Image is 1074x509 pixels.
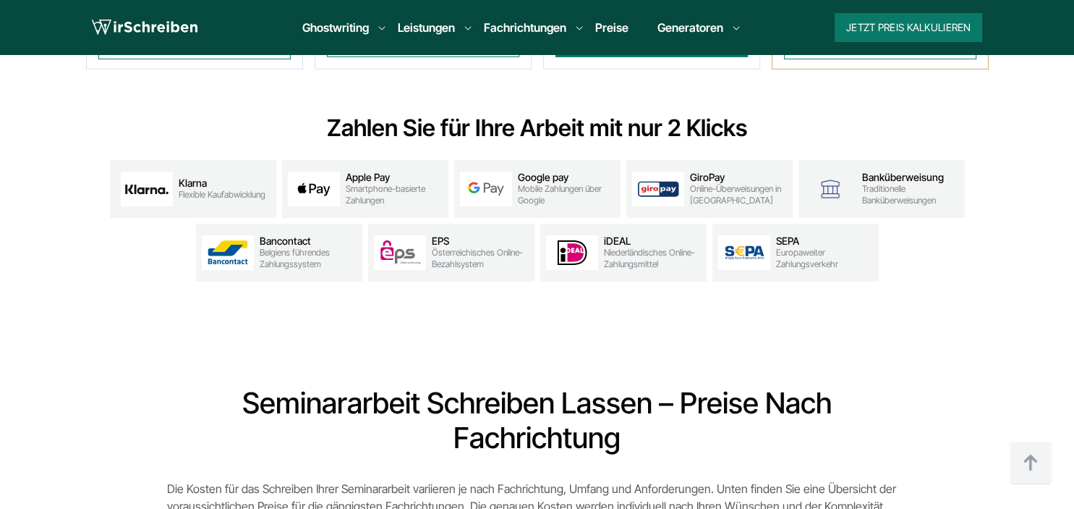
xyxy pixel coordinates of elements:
[595,20,628,35] a: Preise
[862,172,959,183] span: Banküberweisung
[604,247,701,270] span: Niederländisches Online-Zahlungsmittel
[432,247,529,270] span: Österreichisches Online-Bezahlsystem
[179,189,265,201] span: Flexible Kaufabwicklung
[398,19,455,36] a: Leistungen
[657,19,723,36] a: Generatoren
[718,235,770,270] img: SEPA
[346,183,443,206] span: Smartphone-basierte Zahlungen
[121,172,173,206] img: Klarna
[432,235,529,247] span: EPS
[346,172,443,183] span: Apple Pay
[92,17,197,38] img: logo wirschreiben
[202,235,254,270] img: Bancontact
[690,172,787,183] span: GiroPay
[776,235,873,247] span: SEPA
[776,247,873,270] span: Europaweiter Zahlungsverkehr
[1009,442,1052,485] img: button top
[260,247,357,270] span: Belgiens führendes Zahlungssystem
[86,114,989,143] div: Zahlen Sie für Ihre Arbeit mit nur 2 Klicks
[167,386,908,455] h2: Seminararbeit schreiben lassen – Preise nach Fachrichtung
[690,183,787,206] span: Online-Überweisungen in [GEOGRAPHIC_DATA]
[179,177,265,189] span: Klarna
[484,19,566,36] a: Fachrichtungen
[374,235,426,270] img: EPS
[302,19,369,36] a: Ghostwriting
[604,235,701,247] span: iDEAL
[835,13,982,42] button: Jetzt Preis kalkulieren
[862,183,959,206] span: Traditionelle Banküberweisungen
[518,183,615,206] span: Mobile Zahlungen über Google
[546,235,598,270] img: iDEAL
[260,235,357,247] span: Bancontact
[460,172,512,206] img: Google pay
[804,174,856,203] img: Banküberweisung
[518,172,615,183] span: Google pay
[288,172,340,206] img: Apple Pay
[632,172,684,206] img: GiroPay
